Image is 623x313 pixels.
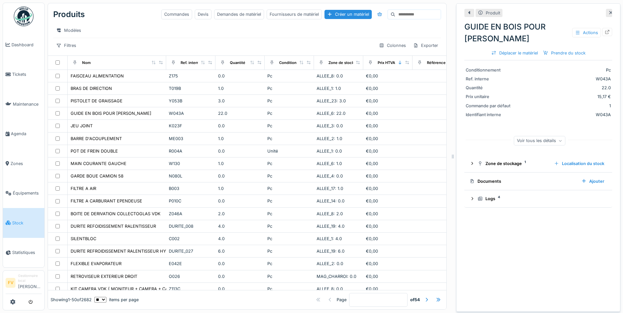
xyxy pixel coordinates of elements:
[366,98,410,104] div: €0,00
[169,236,213,242] div: C002
[267,98,311,104] div: Pc
[169,110,213,116] div: W043A
[317,236,342,241] span: ALLEE_1: 4.0
[317,198,345,203] span: ALLEE_14: 0.0
[94,297,139,303] div: items per page
[181,60,201,66] div: Ref. interne
[267,236,311,242] div: Pc
[317,174,343,178] span: ALLEE_4: 0.0
[267,123,311,129] div: Pc
[267,211,311,217] div: Pc
[366,110,410,116] div: €0,00
[3,178,44,208] a: Équipements
[551,159,607,168] div: Localisation du stock
[169,261,213,267] div: E042E
[267,73,311,79] div: Pc
[169,223,213,229] div: DURITE_008
[218,198,262,204] div: 0.0
[3,60,44,90] a: Tickets
[71,123,93,129] div: JEU JOINT
[71,160,126,167] div: MAIN COURANTE GAUCHE
[218,73,262,79] div: 0.0
[267,10,322,19] div: Fournisseurs de matériel
[366,286,410,292] div: €0,00
[169,160,213,167] div: W130
[214,10,264,19] div: Demandes de matériel
[169,148,213,154] div: R004A
[3,238,44,268] a: Statistiques
[218,160,262,167] div: 1.0
[541,49,588,57] div: Prendre du stock
[366,198,410,204] div: €0,00
[267,223,311,229] div: Pc
[71,98,122,104] div: PISTOLET DE GRAISSAGE
[376,41,409,50] div: Colonnes
[218,110,262,116] div: 22.0
[18,273,42,283] div: Gestionnaire local
[518,85,611,91] div: 22.0
[71,110,151,116] div: GUIDE EN BOIS POUR [PERSON_NAME]
[169,173,213,179] div: N080L
[11,131,42,137] span: Agenda
[267,286,311,292] div: Pc
[317,211,343,216] span: ALLEE_8: 2.0
[13,101,42,107] span: Maintenance
[478,160,549,167] div: Zone de stockage
[317,136,342,141] span: ALLEE_2: 1.0
[366,123,410,129] div: €0,00
[267,148,311,154] div: Unité
[218,173,262,179] div: 0.0
[169,248,213,254] div: DURITE_027
[466,112,515,118] div: Identifiant interne
[267,85,311,92] div: Pc
[169,185,213,192] div: B003
[466,67,515,73] div: Conditionnement
[467,193,610,205] summary: Logs4
[218,85,262,92] div: 1.0
[6,278,15,288] li: FV
[218,261,262,267] div: 0.0
[317,73,343,78] span: ALLEE_8: 0.0
[317,186,343,191] span: ALLEE_17: 1.0
[195,10,211,19] div: Devis
[328,60,361,66] div: Zone de stockage
[53,26,84,35] div: Modèles
[366,261,410,267] div: €0,00
[12,71,42,77] span: Tickets
[366,185,410,192] div: €0,00
[366,211,410,217] div: €0,00
[464,21,612,45] div: GUIDE EN BOIS POUR [PERSON_NAME]
[317,249,345,254] span: ALLEE_19: 6.0
[230,60,245,66] div: Quantité
[466,85,515,91] div: Quantité
[218,211,262,217] div: 2.0
[3,208,44,238] a: Stock
[366,148,410,154] div: €0,00
[169,198,213,204] div: P010C
[486,10,500,16] div: Produit
[378,60,395,66] div: Prix HTVA
[169,85,213,92] div: T019B
[11,160,42,167] span: Zones
[317,149,342,154] span: ALLEE_1: 0.0
[169,123,213,129] div: K023F
[267,261,311,267] div: Pc
[366,223,410,229] div: €0,00
[324,10,372,19] div: Créer un matériel
[366,73,410,79] div: €0,00
[71,248,190,254] div: DURITE REFROIDISSEMENT RALENTISSEUR HYDRAULIQUE
[317,274,356,279] span: MAG_CHARROI: 0.0
[3,30,44,60] a: Dashboard
[466,76,515,82] div: Ref. interne
[267,136,311,142] div: Pc
[169,286,213,292] div: Z113C
[366,85,410,92] div: €0,00
[71,273,137,280] div: RETROVISEUR EXTERIEUR DROIT
[317,224,345,229] span: ALLEE_19: 4.0
[470,178,576,184] div: Documents
[71,236,96,242] div: SILENTBLOC
[218,286,262,292] div: 0.0
[11,42,42,48] span: Dashboard
[317,111,345,116] span: ALLEE_6: 22.0
[366,173,410,179] div: €0,00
